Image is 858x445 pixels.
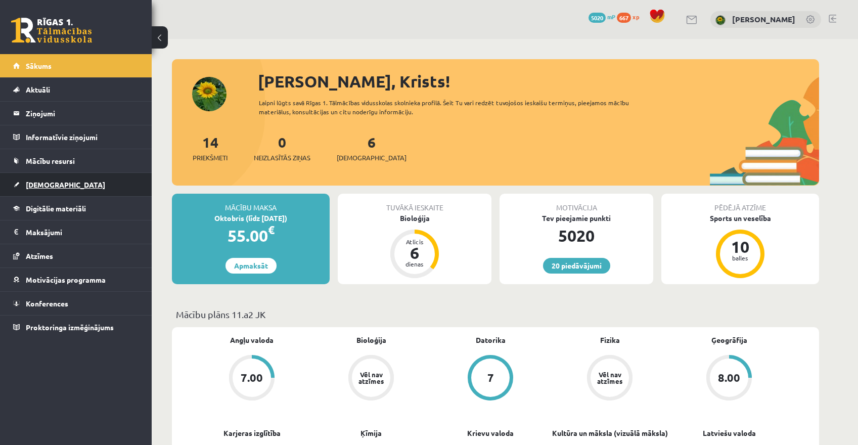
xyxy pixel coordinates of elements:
span: Mācību resursi [26,156,75,165]
div: 55.00 [172,224,330,248]
a: Datorika [476,335,506,345]
p: Mācību plāns 11.a2 JK [176,307,815,321]
span: Sākums [26,61,52,70]
div: 7.00 [241,372,263,383]
a: Ģeogrāfija [711,335,747,345]
legend: Ziņojumi [26,102,139,125]
a: 20 piedāvājumi [543,258,610,274]
span: Proktoringa izmēģinājums [26,323,114,332]
div: 10 [725,239,755,255]
span: Digitālie materiāli [26,204,86,213]
a: Aktuāli [13,78,139,101]
div: 6 [399,245,430,261]
div: Sports un veselība [661,213,819,224]
div: Tuvākā ieskaite [338,194,491,213]
a: Mācību resursi [13,149,139,172]
a: 8.00 [669,355,789,403]
a: 14Priekšmeti [193,133,228,163]
span: [DEMOGRAPHIC_DATA] [26,180,105,189]
span: [DEMOGRAPHIC_DATA] [337,153,407,163]
a: Proktoringa izmēģinājums [13,316,139,339]
a: Informatīvie ziņojumi [13,125,139,149]
span: € [268,223,275,237]
span: Priekšmeti [193,153,228,163]
a: Sākums [13,54,139,77]
a: Fizika [600,335,620,345]
span: Konferences [26,299,68,308]
legend: Maksājumi [26,220,139,244]
a: [DEMOGRAPHIC_DATA] [13,173,139,196]
a: Motivācijas programma [13,268,139,291]
span: Motivācijas programma [26,275,106,284]
a: Digitālie materiāli [13,197,139,220]
a: Ķīmija [360,428,382,438]
div: Vēl nav atzīmes [596,371,624,384]
div: Vēl nav atzīmes [357,371,385,384]
img: Krists Ozols [715,15,726,25]
div: [PERSON_NAME], Krists! [258,69,819,94]
a: Vēl nav atzīmes [550,355,669,403]
span: mP [607,13,615,21]
span: 5020 [589,13,606,23]
div: 5020 [500,224,653,248]
a: Bioloģija [356,335,386,345]
div: Tev pieejamie punkti [500,213,653,224]
a: [PERSON_NAME] [732,14,795,24]
div: Motivācija [500,194,653,213]
span: Atzīmes [26,251,53,260]
a: Sports un veselība 10 balles [661,213,819,280]
a: 5020 mP [589,13,615,21]
a: Konferences [13,292,139,315]
a: Karjeras izglītība [223,428,281,438]
span: Aktuāli [26,85,50,94]
a: 7 [431,355,550,403]
div: 8.00 [718,372,740,383]
a: Maksājumi [13,220,139,244]
a: 667 xp [617,13,644,21]
div: Oktobris (līdz [DATE]) [172,213,330,224]
a: 0Neizlasītās ziņas [254,133,310,163]
span: Neizlasītās ziņas [254,153,310,163]
a: Atzīmes [13,244,139,268]
a: Vēl nav atzīmes [311,355,431,403]
div: dienas [399,261,430,267]
a: Latviešu valoda [703,428,756,438]
div: Mācību maksa [172,194,330,213]
div: Bioloģija [338,213,491,224]
a: 7.00 [192,355,311,403]
a: Bioloģija Atlicis 6 dienas [338,213,491,280]
div: Laipni lūgts savā Rīgas 1. Tālmācības vidusskolas skolnieka profilā. Šeit Tu vari redzēt tuvojošo... [259,98,647,116]
div: Atlicis [399,239,430,245]
legend: Informatīvie ziņojumi [26,125,139,149]
span: xp [633,13,639,21]
a: 6[DEMOGRAPHIC_DATA] [337,133,407,163]
span: 667 [617,13,631,23]
a: Rīgas 1. Tālmācības vidusskola [11,18,92,43]
a: Ziņojumi [13,102,139,125]
a: Angļu valoda [230,335,274,345]
div: balles [725,255,755,261]
a: Krievu valoda [467,428,514,438]
div: 7 [487,372,494,383]
div: Pēdējā atzīme [661,194,819,213]
a: Kultūra un māksla (vizuālā māksla) [552,428,668,438]
a: Apmaksāt [225,258,277,274]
